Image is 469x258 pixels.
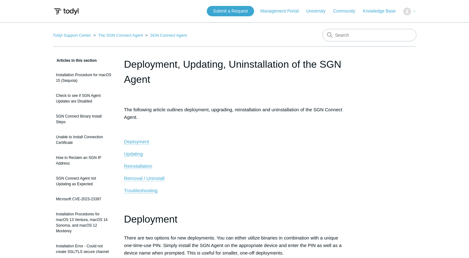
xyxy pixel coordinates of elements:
[124,151,143,157] a: Updating
[98,33,143,38] a: The SGN Connect Agent
[53,69,115,87] a: Installation Procedure for macOS 15 (Sequoia)
[260,8,305,14] a: Management Portal
[124,107,342,120] span: The following article outlines deployment, upgrading, reinstallation and uninstallation of the SG...
[53,131,115,149] a: Unable to Install Connection Certificate
[53,240,115,258] a: Installation Error - Could not create SSL/TLS secure channel
[53,172,115,190] a: SGN Connect Agent not Updating as Expected
[150,33,187,38] a: SGN Connect Agent
[333,8,362,14] a: Community
[53,33,92,38] li: Todyl Support Center
[124,139,149,145] a: Deployment
[322,29,416,41] input: Search
[53,208,115,237] a: Installation Procedures for macOS 13 Ventura, macOS 14 Sonoma, and macOS 12 Monterey
[124,213,178,225] span: Deployment
[53,193,115,205] a: Microsoft CVE-2023-23397
[53,90,115,107] a: Check to see if SGN Agent Updates are Disabled
[124,151,143,156] span: Updating
[124,176,164,181] a: Removal / Uninstall
[53,110,115,128] a: SGN Connect Binary Install Steps
[53,58,97,63] span: Articles in this section
[306,8,331,14] a: University
[207,6,254,16] a: Submit a Request
[124,188,158,193] a: Troubleshooting
[144,33,187,38] li: SGN Connect Agent
[363,8,402,14] a: Knowledge Base
[53,6,80,17] img: Todyl Support Center Help Center home page
[124,57,345,87] h1: Deployment, Updating, Uninstallation of the SGN Agent
[53,152,115,169] a: How to Reclaim an SGN IP Address
[53,33,91,38] a: Todyl Support Center
[124,235,342,255] span: There are two options for new deployments. You can either utilize binaries in combination with a ...
[92,33,144,38] li: The SGN Connect Agent
[124,163,152,169] a: Reinstallation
